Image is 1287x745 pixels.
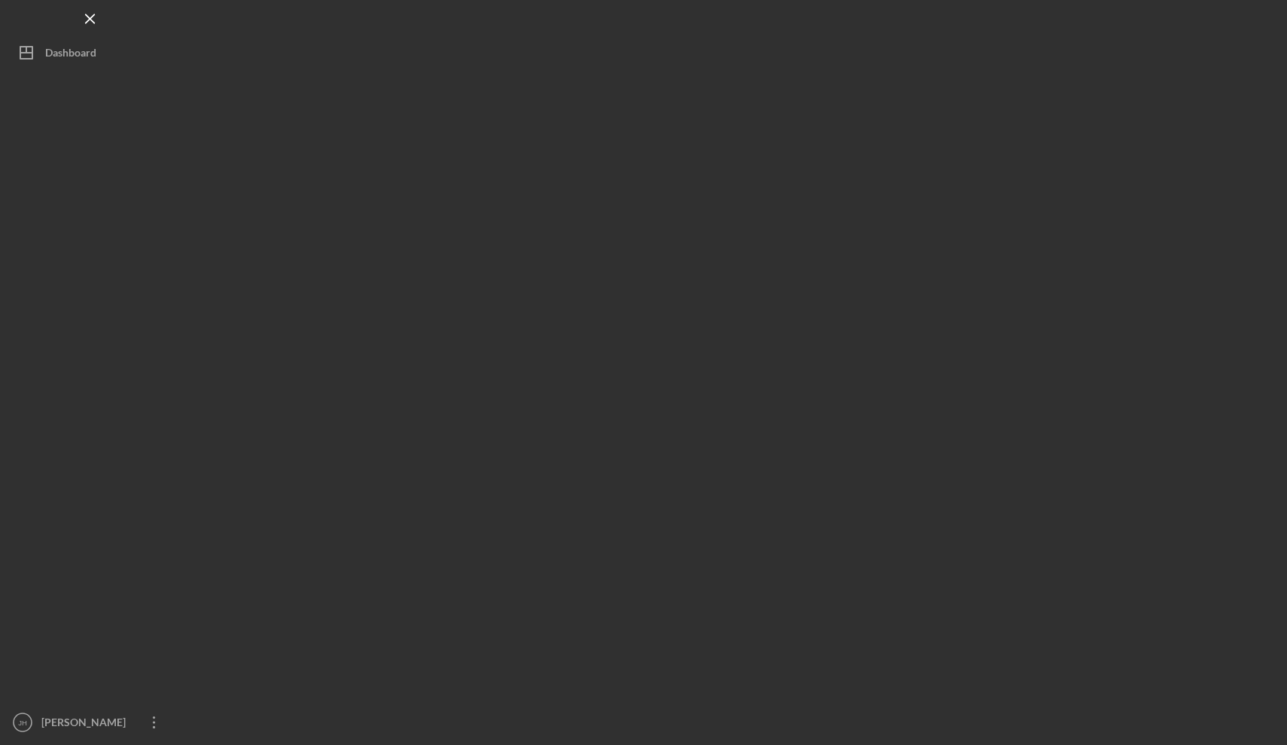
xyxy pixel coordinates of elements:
[8,707,173,737] button: JH[PERSON_NAME]
[18,719,27,727] text: JH
[45,38,96,72] div: Dashboard
[38,707,135,741] div: [PERSON_NAME]
[8,38,173,68] button: Dashboard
